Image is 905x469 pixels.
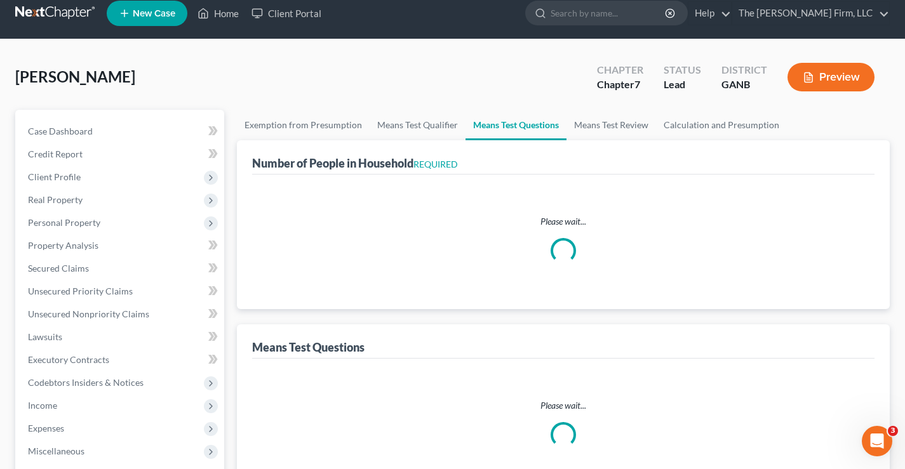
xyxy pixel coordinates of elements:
[252,340,365,355] div: Means Test Questions
[721,63,767,77] div: District
[413,159,458,169] span: REQUIRED
[245,2,328,25] a: Client Portal
[18,348,224,371] a: Executory Contracts
[28,149,83,159] span: Credit Report
[788,63,875,91] button: Preview
[28,377,144,388] span: Codebtors Insiders & Notices
[28,194,83,205] span: Real Property
[888,426,898,436] span: 3
[18,120,224,143] a: Case Dashboard
[18,303,224,326] a: Unsecured Nonpriority Claims
[28,126,93,136] span: Case Dashboard
[15,67,135,86] span: [PERSON_NAME]
[133,9,175,18] span: New Case
[18,280,224,303] a: Unsecured Priority Claims
[28,171,81,182] span: Client Profile
[28,331,62,342] span: Lawsuits
[634,78,640,90] span: 7
[191,2,245,25] a: Home
[551,1,667,25] input: Search by name...
[28,354,109,365] span: Executory Contracts
[28,400,57,411] span: Income
[466,110,566,140] a: Means Test Questions
[566,110,656,140] a: Means Test Review
[18,257,224,280] a: Secured Claims
[28,286,133,296] span: Unsecured Priority Claims
[688,2,731,25] a: Help
[664,77,701,92] div: Lead
[252,155,458,171] div: Number of People in Household
[862,426,892,456] iframe: Intercom live chat
[656,110,787,140] a: Calculation and Presumption
[18,326,224,348] a: Lawsuits
[28,446,84,456] span: Miscellaneous
[597,77,643,92] div: Chapter
[262,399,864,412] p: Please wait...
[664,63,701,77] div: Status
[18,234,224,257] a: Property Analysis
[237,110,370,140] a: Exemption from Presumption
[28,263,89,274] span: Secured Claims
[28,240,98,251] span: Property Analysis
[370,110,466,140] a: Means Test Qualifier
[721,77,767,92] div: GANB
[732,2,889,25] a: The [PERSON_NAME] Firm, LLC
[28,308,149,319] span: Unsecured Nonpriority Claims
[18,143,224,166] a: Credit Report
[262,215,864,228] p: Please wait...
[28,217,100,228] span: Personal Property
[28,423,64,433] span: Expenses
[597,63,643,77] div: Chapter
